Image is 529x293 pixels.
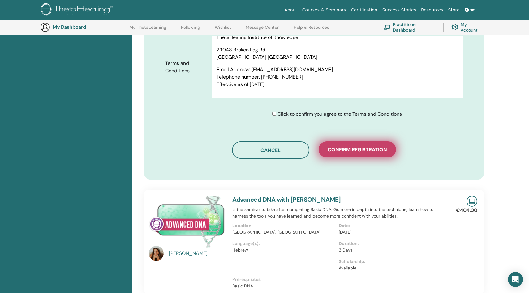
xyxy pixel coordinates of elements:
p: is the seminar to take after completing Basic DNA. Go more in depth into the technique, learn how... [232,206,445,219]
p: Date: [339,222,441,229]
a: My Account [451,20,483,34]
a: Success Stories [380,4,419,16]
button: Cancel [232,141,309,159]
p: Scholarship: [339,258,441,265]
div: Open Intercom Messenger [508,272,523,287]
img: cog.svg [451,22,458,32]
a: [PERSON_NAME] [169,250,226,257]
img: generic-user-icon.jpg [40,22,50,32]
img: default.jpg [149,246,164,261]
a: Message Center [246,25,279,35]
p: Location: [232,222,335,229]
span: Cancel [260,147,281,153]
p: Duration: [339,240,441,247]
p: 3 Days [339,247,441,253]
img: Live Online Seminar [467,196,477,207]
h3: My Dashboard [53,24,114,30]
a: Practitioner Dashboard [384,20,436,34]
p: Email Address: [EMAIL_ADDRESS][DOMAIN_NAME] [217,66,458,73]
p: Available [339,265,441,271]
p: Basic DNA [232,283,445,289]
p: Prerequisites: [232,276,445,283]
a: Wishlist [215,25,231,35]
a: My ThetaLearning [129,25,166,35]
button: Confirm registration [319,141,396,157]
p: Effective as of [DATE] [217,81,458,88]
img: Advanced DNA [149,196,225,248]
p: Language(s): [232,240,335,247]
a: Following [181,25,200,35]
a: Courses & Seminars [300,4,349,16]
label: Terms and Conditions [161,58,212,77]
p: 29048 Broken Leg Rd [217,46,458,54]
a: About [282,4,299,16]
p: Telephone number: [PHONE_NUMBER] [217,73,458,81]
img: chalkboard-teacher.svg [384,25,390,30]
p: [GEOGRAPHIC_DATA] [GEOGRAPHIC_DATA] [217,54,458,61]
a: Store [446,4,462,16]
p: Hebrew [232,247,335,253]
a: Advanced DNA with [PERSON_NAME] [232,196,341,204]
a: Help & Resources [294,25,329,35]
a: Resources [419,4,446,16]
span: Click to confirm you agree to the Terms and Conditions [277,111,402,117]
p: ThetaHealing Institute of Knowledge [217,34,458,41]
p: [DATE] [339,229,441,235]
span: Confirm registration [328,146,387,153]
img: logo.png [41,3,115,17]
a: Certification [348,4,380,16]
p: [GEOGRAPHIC_DATA], [GEOGRAPHIC_DATA] [232,229,335,235]
p: €404.00 [456,207,477,214]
